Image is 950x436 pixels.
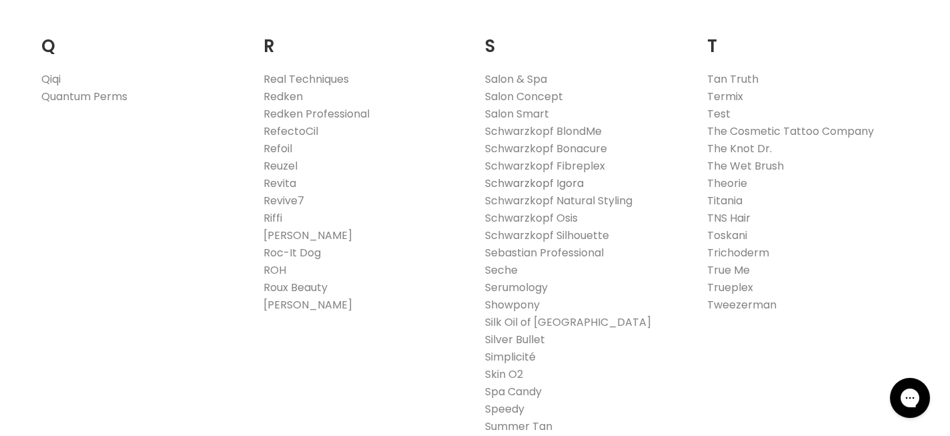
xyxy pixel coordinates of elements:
[485,89,563,104] a: Salon Concept
[707,210,751,226] a: TNS Hair
[485,193,632,208] a: Schwarzkopf Natural Styling
[485,280,548,295] a: Serumology
[485,228,609,243] a: Schwarzkopf Silhouette
[264,280,328,295] a: Roux Beauty
[707,245,769,260] a: Trichoderm
[264,141,292,156] a: Refoil
[264,176,296,191] a: Revita
[707,280,753,295] a: Trueplex
[485,15,687,60] h2: S
[264,193,304,208] a: Revive7
[485,176,584,191] a: Schwarzkopf Igora
[485,124,602,139] a: Schwarzkopf BlondMe
[707,193,743,208] a: Titania
[485,141,607,156] a: Schwarzkopf Bonacure
[485,349,536,365] a: Simplicité
[707,124,874,139] a: The Cosmetic Tattoo Company
[264,15,466,60] h2: R
[264,158,298,174] a: Reuzel
[264,89,303,104] a: Redken
[41,71,61,87] a: Qiqi
[41,89,127,104] a: Quantum Perms
[707,262,750,278] a: True Me
[707,176,747,191] a: Theorie
[707,106,731,122] a: Test
[485,332,545,347] a: Silver Bullet
[707,158,784,174] a: The Wet Brush
[264,262,286,278] a: ROH
[264,297,352,312] a: [PERSON_NAME]
[707,89,743,104] a: Termix
[485,297,540,312] a: Showpony
[485,367,523,382] a: Skin O2
[264,210,282,226] a: Riffi
[264,106,370,122] a: Redken Professional
[707,71,759,87] a: Tan Truth
[485,106,549,122] a: Salon Smart
[485,158,605,174] a: Schwarzkopf Fibreplex
[485,245,604,260] a: Sebastian Professional
[485,419,552,434] a: Summer Tan
[485,384,542,399] a: Spa Candy
[707,15,909,60] h2: T
[485,314,651,330] a: Silk Oil of [GEOGRAPHIC_DATA]
[707,228,747,243] a: Toskani
[264,71,349,87] a: Real Techniques
[707,141,772,156] a: The Knot Dr.
[707,297,777,312] a: Tweezerman
[264,124,318,139] a: RefectoCil
[883,373,937,423] iframe: Gorgias live chat messenger
[485,210,578,226] a: Schwarzkopf Osis
[485,401,524,417] a: Speedy
[264,228,352,243] a: [PERSON_NAME]
[485,71,547,87] a: Salon & Spa
[485,262,518,278] a: Seche
[264,245,321,260] a: Roc-It Dog
[41,15,244,60] h2: Q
